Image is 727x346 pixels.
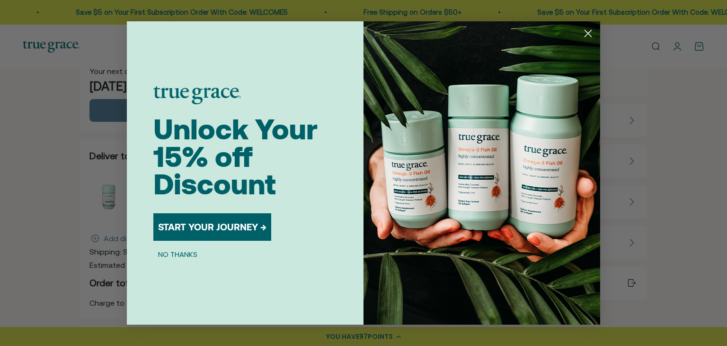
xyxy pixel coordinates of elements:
span: Unlock Your 15% off Discount [153,113,318,200]
button: Close dialog [580,25,596,42]
img: logo placeholder [153,86,241,104]
img: 098727d5-50f8-4f9b-9554-844bb8da1403.jpeg [363,21,600,325]
button: NO THANKS [153,248,202,260]
button: START YOUR JOURNEY → [153,213,271,241]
